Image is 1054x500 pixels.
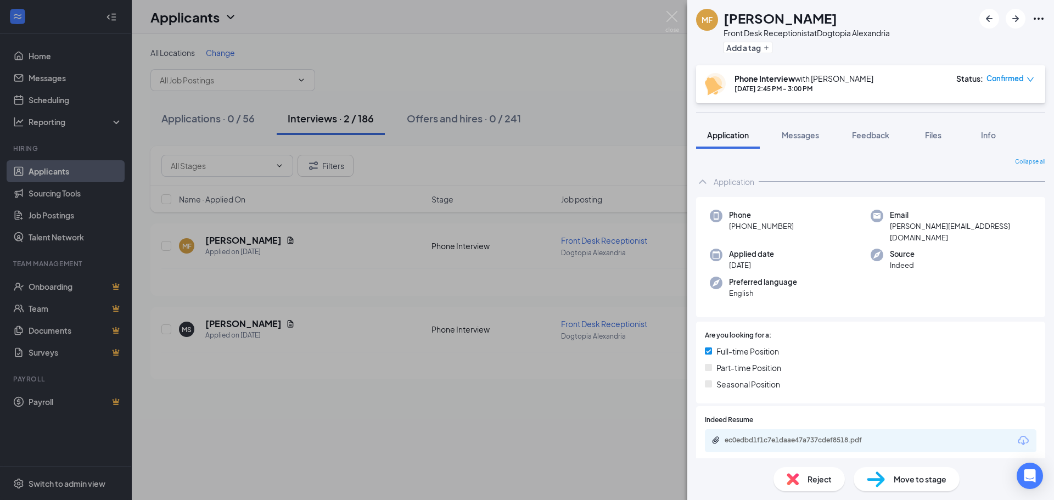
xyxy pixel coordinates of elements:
[716,362,781,374] span: Part-time Position
[852,130,889,140] span: Feedback
[1017,434,1030,447] svg: Download
[735,73,873,84] div: with [PERSON_NAME]
[1027,76,1034,83] span: down
[983,12,996,25] svg: ArrowLeftNew
[705,415,753,425] span: Indeed Resume
[729,249,774,260] span: Applied date
[979,9,999,29] button: ArrowLeftNew
[890,221,1031,243] span: [PERSON_NAME][EMAIL_ADDRESS][DOMAIN_NAME]
[925,130,941,140] span: Files
[890,210,1031,221] span: Email
[702,14,713,25] div: MF
[1017,463,1043,489] div: Open Intercom Messenger
[705,330,771,341] span: Are you looking for a:
[707,130,749,140] span: Application
[986,73,1024,84] span: Confirmed
[735,84,873,93] div: [DATE] 2:45 PM - 3:00 PM
[714,176,754,187] div: Application
[981,130,996,140] span: Info
[729,288,797,299] span: English
[724,42,772,53] button: PlusAdd a tag
[735,74,795,83] b: Phone Interview
[729,277,797,288] span: Preferred language
[1032,12,1045,25] svg: Ellipses
[716,345,779,357] span: Full-time Position
[711,436,720,445] svg: Paperclip
[725,436,878,445] div: ec0edbd1f1c7e1daae47a737cdef8518.pdf
[1006,9,1025,29] button: ArrowRight
[724,9,837,27] h1: [PERSON_NAME]
[956,73,983,84] div: Status :
[890,260,915,271] span: Indeed
[808,473,832,485] span: Reject
[1015,158,1045,166] span: Collapse all
[894,473,946,485] span: Move to stage
[716,378,780,390] span: Seasonal Position
[696,175,709,188] svg: ChevronUp
[782,130,819,140] span: Messages
[729,260,774,271] span: [DATE]
[711,436,889,446] a: Paperclipec0edbd1f1c7e1daae47a737cdef8518.pdf
[724,27,890,38] div: Front Desk Receptionist at Dogtopia Alexandria
[729,221,794,232] span: [PHONE_NUMBER]
[890,249,915,260] span: Source
[729,210,794,221] span: Phone
[763,44,770,51] svg: Plus
[1009,12,1022,25] svg: ArrowRight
